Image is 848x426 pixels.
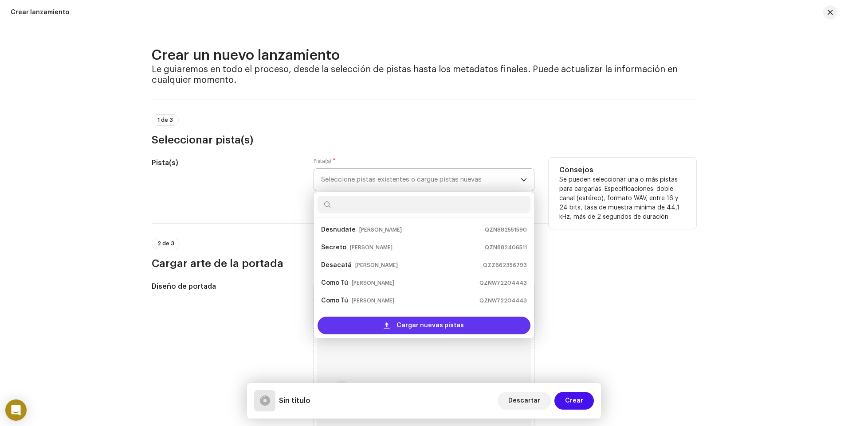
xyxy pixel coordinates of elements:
div: Open Intercom Messenger [5,399,27,421]
h5: Diseño de portada [152,281,299,292]
span: 1 de 3 [157,117,173,123]
h5: Pista(s) [152,158,299,168]
li: Como Tú [318,274,530,292]
button: Descartar [498,392,551,410]
span: Seleccione pistas existentes o cargue pistas nuevas [321,169,521,191]
div: dropdown trigger [521,169,527,191]
li: Desnudate [318,221,530,239]
h3: Seleccionar pista(s) [152,133,696,147]
li: Como Tú [318,292,530,310]
button: Crear [554,392,594,410]
small: [PERSON_NAME] [352,279,394,287]
small: [PERSON_NAME] [359,225,402,234]
strong: Como Tú [321,294,348,308]
small: [PERSON_NAME] [355,261,398,270]
small: QZNW72204443 [479,296,527,305]
strong: Como Tú [321,276,348,290]
span: 2 de 3 [157,241,174,246]
strong: Secreto [321,240,346,255]
label: Pista(s) [314,158,336,165]
p: Se pueden seleccionar una o más pistas para cargarlas. Especificaciones: doble canal (estéreo), f... [559,175,686,222]
li: Desacatá [318,256,530,274]
small: QZZ662356793 [483,261,527,270]
small: [PERSON_NAME] [352,296,394,305]
h2: Crear un nuevo lanzamiento [152,46,696,64]
small: QZN882406511 [485,243,527,252]
h5: Consejos [559,165,686,175]
span: Descartar [508,392,540,410]
strong: Desacatá [321,258,352,272]
h3: Cargar arte de la portada [152,256,696,271]
small: QZN882551590 [485,225,527,234]
strong: Desnudate [321,223,356,237]
ul: Option List [314,217,534,313]
h5: Sin título [279,395,310,406]
span: Crear [565,392,583,410]
small: QZNW72204443 [479,279,527,287]
li: Secreto [318,239,530,256]
small: [PERSON_NAME] [350,243,393,252]
h4: Le guiaremos en todo el proceso, desde la selección de pistas hasta los metadatos finales. Puede ... [152,64,696,85]
span: Cargar nuevas pistas [397,317,464,334]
